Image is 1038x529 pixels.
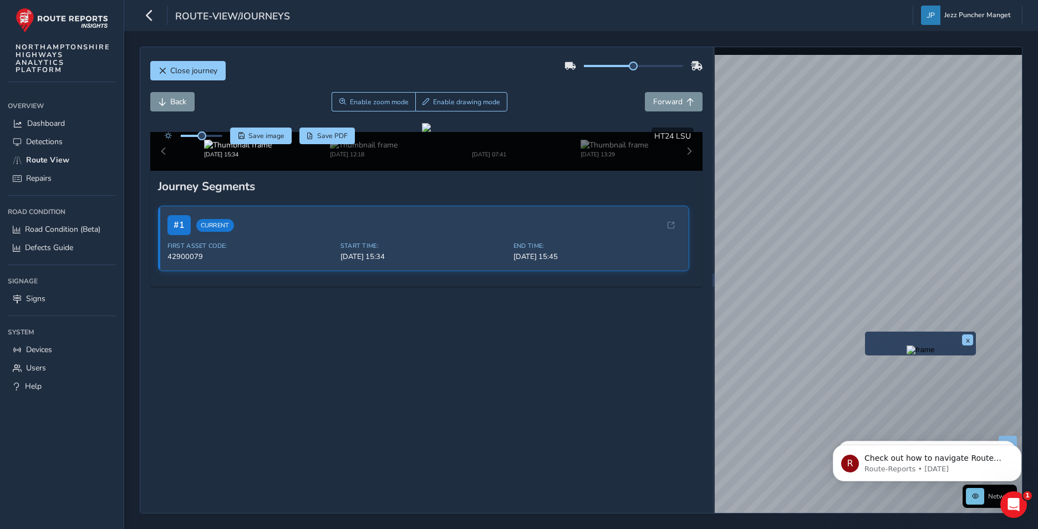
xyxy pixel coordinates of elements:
div: Road Condition [8,204,116,220]
button: Back [150,92,195,111]
img: Thumbnail frame [330,140,398,150]
button: Draw [415,92,508,111]
span: Save PDF [317,131,348,140]
span: [DATE] 15:45 [513,252,680,262]
span: Signs [26,293,45,304]
a: Defects Guide [8,238,116,257]
span: Start Time: [340,242,507,250]
span: Enable zoom mode [350,98,409,106]
img: Thumbnail frame [581,140,648,150]
span: [DATE] 15:34 [340,252,507,262]
button: Save [230,128,292,144]
a: Signs [8,289,116,308]
img: Thumbnail frame [455,140,523,150]
div: [DATE] 07:41 [455,150,523,159]
span: 42900079 [167,252,334,262]
span: Help [25,381,42,391]
div: Signage [8,273,116,289]
a: Help [8,377,116,395]
img: Thumbnail frame [204,140,272,150]
iframe: Intercom notifications message [816,421,1038,499]
span: Dashboard [27,118,65,129]
div: [DATE] 12:18 [330,150,398,159]
span: route-view/journeys [175,9,290,25]
a: Dashboard [8,114,116,133]
a: Road Condition (Beta) [8,220,116,238]
a: Route View [8,151,116,169]
div: System [8,324,116,340]
span: Forward [653,96,683,107]
button: Forward [645,92,703,111]
span: Users [26,363,46,373]
span: Defects Guide [25,242,73,253]
a: Users [8,359,116,377]
div: Journey Segments [158,179,695,194]
span: Repairs [26,173,52,184]
img: frame [907,345,934,354]
span: Detections [26,136,63,147]
a: Detections [8,133,116,151]
a: Devices [8,340,116,359]
div: [DATE] 15:34 [204,150,272,159]
span: Devices [26,344,52,355]
img: diamond-layout [921,6,940,25]
span: Close journey [170,65,217,76]
button: x [962,334,973,345]
div: Overview [8,98,116,114]
button: Zoom [332,92,415,111]
button: Close journey [150,61,226,80]
a: Repairs [8,169,116,187]
span: End Time: [513,242,680,250]
span: Route View [26,155,69,165]
span: Enable drawing mode [433,98,500,106]
img: rr logo [16,8,108,33]
span: Jezz Puncher Manget [944,6,1010,25]
button: PDF [299,128,355,144]
span: HT24 LSU [654,131,691,141]
span: Current [196,219,234,232]
iframe: Intercom live chat [1000,491,1027,518]
span: Back [170,96,186,107]
span: # 1 [167,215,191,235]
span: 1 [1023,491,1032,500]
div: [DATE] 13:29 [581,150,648,159]
span: Road Condition (Beta) [25,224,100,235]
span: First Asset Code: [167,242,334,250]
button: Jezz Puncher Manget [921,6,1014,25]
span: Save image [248,131,284,140]
span: NORTHAMPTONSHIRE HIGHWAYS ANALYTICS PLATFORM [16,43,110,74]
button: Preview frame [868,345,973,353]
